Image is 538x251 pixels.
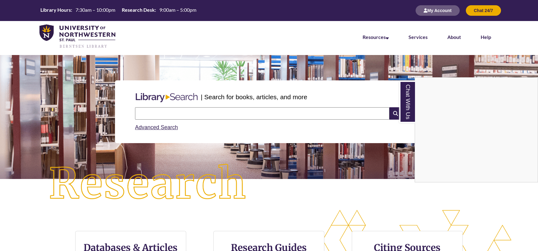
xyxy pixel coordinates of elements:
a: Services [409,34,428,40]
iframe: Chat Widget [415,78,538,182]
a: Help [481,34,491,40]
a: Resources [363,34,389,40]
img: UNWSP Library Logo [39,24,115,49]
a: About [447,34,461,40]
a: Chat With Us [399,81,415,123]
div: Chat With Us [415,77,538,182]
